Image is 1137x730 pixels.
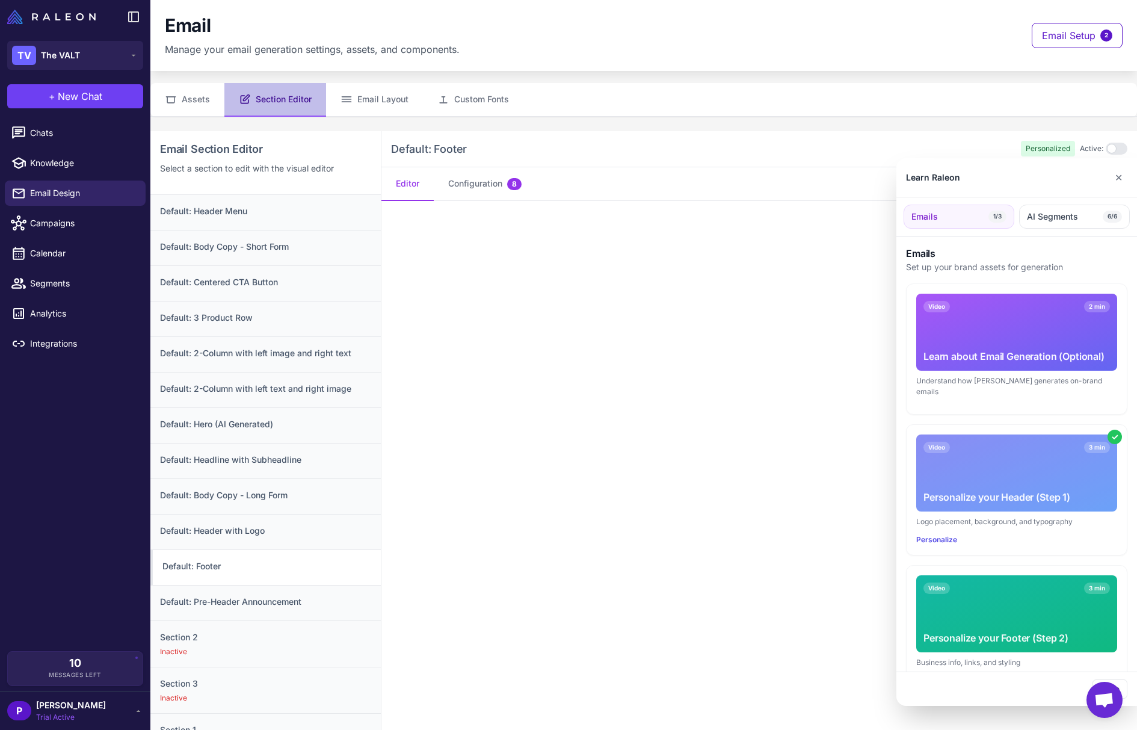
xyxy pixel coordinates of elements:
span: Emails [911,210,938,223]
div: Open chat [1086,682,1123,718]
div: Personalize your Footer (Step 2) [923,631,1110,645]
div: ✓ [1108,430,1122,444]
span: Video [923,583,950,594]
button: Close [1092,679,1127,699]
span: 6/6 [1103,211,1122,223]
span: AI Segments [1027,210,1078,223]
button: Close [1110,165,1127,190]
span: 2 min [1084,301,1110,312]
button: Emails1/3 [904,205,1014,229]
span: 3 min [1084,442,1110,453]
div: Logo placement, background, and typography [916,516,1117,527]
div: Learn Raleon [906,171,960,184]
span: 3 min [1084,583,1110,594]
h3: Emails [906,246,1127,261]
div: Learn about Email Generation (Optional) [923,349,1110,363]
span: Video [923,442,950,453]
button: AI Segments6/6 [1019,205,1130,229]
div: Understand how [PERSON_NAME] generates on-brand emails [916,376,1117,397]
div: Business info, links, and styling [916,657,1117,668]
button: Personalize [916,534,957,545]
span: 1/3 [988,211,1006,223]
span: Video [923,301,950,312]
div: Personalize your Header (Step 1) [923,490,1110,504]
p: Set up your brand assets for generation [906,261,1127,274]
